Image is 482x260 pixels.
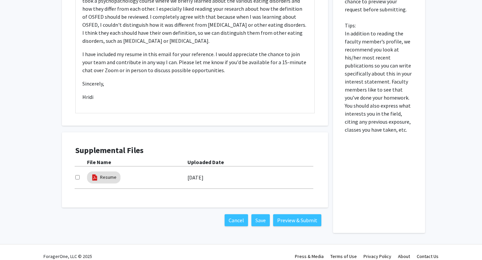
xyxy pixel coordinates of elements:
b: File Name [87,159,111,165]
button: Preview & Submit [273,214,321,226]
p: Sincerely, [82,80,308,88]
a: Terms of Use [330,253,357,259]
a: Contact Us [417,253,438,259]
b: Uploaded Date [187,159,224,165]
p: Hridi [82,93,308,101]
img: pdf_icon.png [91,174,98,181]
p: I have included my resume in this email for your reference. I would appreciate the chance to join... [82,50,308,74]
button: Save [251,214,270,226]
iframe: Chat [5,230,28,255]
a: About [398,253,410,259]
a: Privacy Policy [364,253,391,259]
label: [DATE] [187,172,204,183]
a: Press & Media [295,253,324,259]
button: Cancel [225,214,248,226]
h4: Supplemental Files [75,146,315,155]
a: Resume [100,174,116,181]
